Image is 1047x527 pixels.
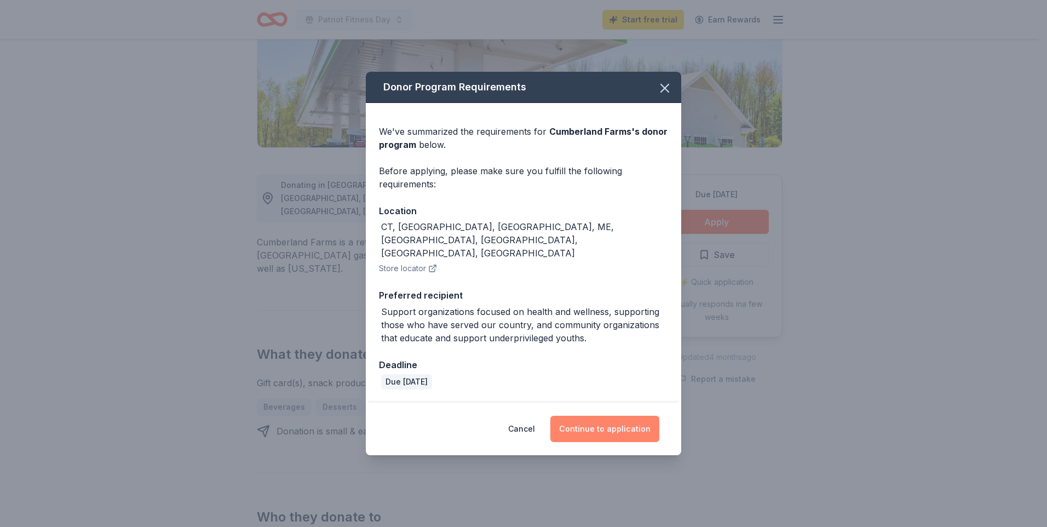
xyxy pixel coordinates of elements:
[508,416,535,442] button: Cancel
[381,305,668,345] div: Support organizations focused on health and wellness, supporting those who have served our countr...
[379,204,668,218] div: Location
[379,262,437,275] button: Store locator
[379,358,668,372] div: Deadline
[381,220,668,260] div: CT, [GEOGRAPHIC_DATA], [GEOGRAPHIC_DATA], ME, [GEOGRAPHIC_DATA], [GEOGRAPHIC_DATA], [GEOGRAPHIC_D...
[366,72,681,103] div: Donor Program Requirements
[379,288,668,302] div: Preferred recipient
[381,374,432,389] div: Due [DATE]
[379,125,668,151] div: We've summarized the requirements for below.
[550,416,659,442] button: Continue to application
[379,164,668,191] div: Before applying, please make sure you fulfill the following requirements:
